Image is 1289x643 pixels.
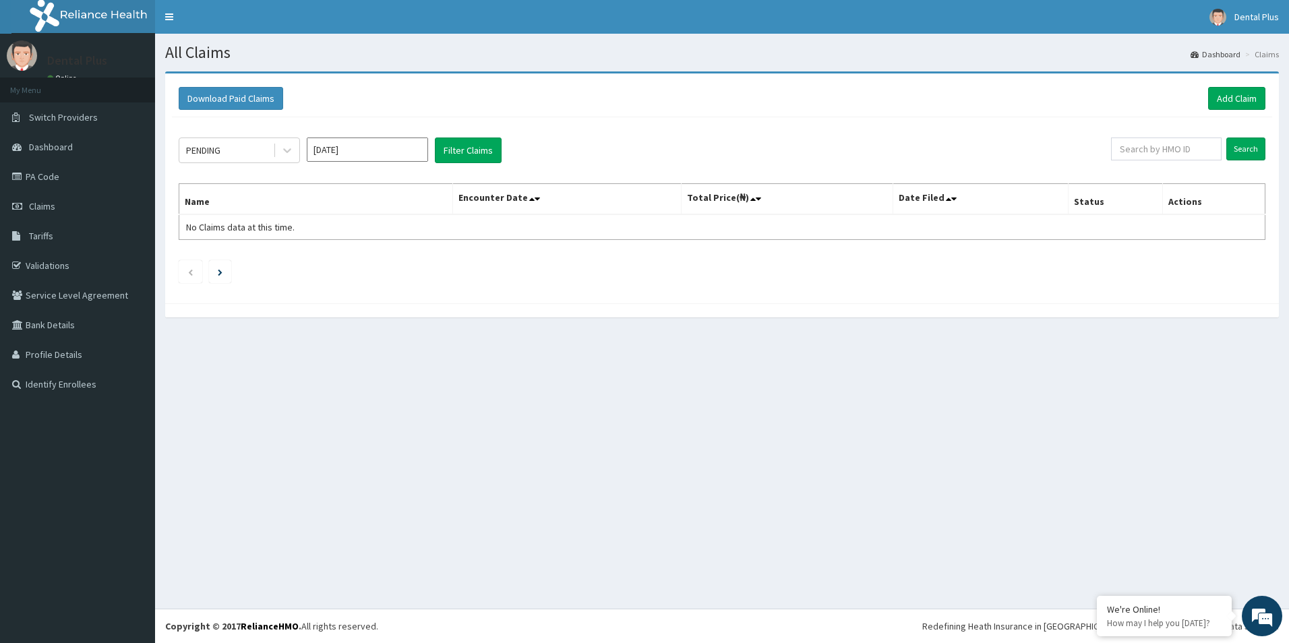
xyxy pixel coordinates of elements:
[452,184,681,215] th: Encounter Date
[1069,184,1163,215] th: Status
[1163,184,1265,215] th: Actions
[922,619,1279,633] div: Redefining Heath Insurance in [GEOGRAPHIC_DATA] using Telemedicine and Data Science!
[179,87,283,110] button: Download Paid Claims
[893,184,1069,215] th: Date Filed
[1107,617,1222,629] p: How may I help you today?
[1111,137,1222,160] input: Search by HMO ID
[307,137,428,162] input: Select Month and Year
[29,230,53,242] span: Tariffs
[179,184,453,215] th: Name
[241,620,299,632] a: RelianceHMO
[1191,49,1240,60] a: Dashboard
[29,141,73,153] span: Dashboard
[1107,603,1222,615] div: We're Online!
[1234,11,1279,23] span: Dental Plus
[186,144,220,157] div: PENDING
[155,609,1289,643] footer: All rights reserved.
[1242,49,1279,60] li: Claims
[7,40,37,71] img: User Image
[682,184,893,215] th: Total Price(₦)
[218,266,222,278] a: Next page
[47,55,107,67] p: Dental Plus
[47,73,80,83] a: Online
[165,44,1279,61] h1: All Claims
[29,111,98,123] span: Switch Providers
[165,620,301,632] strong: Copyright © 2017 .
[1209,9,1226,26] img: User Image
[29,200,55,212] span: Claims
[186,221,295,233] span: No Claims data at this time.
[435,137,502,163] button: Filter Claims
[187,266,193,278] a: Previous page
[1208,87,1265,110] a: Add Claim
[1226,137,1265,160] input: Search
